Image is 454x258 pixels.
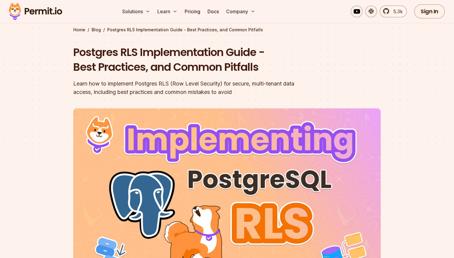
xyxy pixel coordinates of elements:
[6,1,65,22] img: Permit logo
[92,27,101,33] a: Blog
[120,5,153,17] button: Solutions
[73,79,304,96] div: Learn how to implement Postgres RLS (Row Level Security) for secure, multi-tenant data access, in...
[414,4,445,19] a: Sign In
[73,45,304,75] h1: Postgres RLS Implementation Guide - Best Practices, and Common Pitfalls
[155,5,180,17] button: Learn
[205,5,221,17] a: Docs
[380,5,407,17] a: 5.3k
[390,8,403,15] span: 5.3k
[182,5,203,17] a: Pricing
[224,5,258,17] button: Company
[73,27,85,33] a: Home
[73,27,381,33] div: / /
